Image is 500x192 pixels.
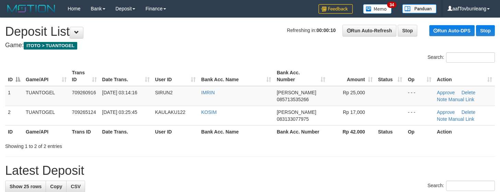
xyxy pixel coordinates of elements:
[446,181,495,191] input: Search:
[449,116,475,122] a: Manual Link
[152,125,199,138] th: User ID
[100,66,152,86] th: Date Trans.: activate to sort column ascending
[402,4,437,13] img: panduan.png
[10,184,42,189] span: Show 25 rows
[23,125,69,138] th: Game/API
[405,125,434,138] th: Op
[277,116,309,122] span: Copy 083133077975 to clipboard
[462,109,475,115] a: Delete
[428,181,495,191] label: Search:
[405,106,434,125] td: - - -
[449,97,475,102] a: Manual Link
[198,66,274,86] th: Bank Acc. Name: activate to sort column ascending
[434,66,495,86] th: Action: activate to sort column ascending
[5,66,23,86] th: ID: activate to sort column descending
[5,125,23,138] th: ID
[5,3,57,14] img: MOTION_logo.png
[343,109,365,115] span: Rp 17,000
[69,66,100,86] th: Trans ID: activate to sort column ascending
[102,109,137,115] span: [DATE] 03:25:45
[5,140,203,150] div: Showing 1 to 2 of 2 entries
[437,109,455,115] a: Approve
[342,25,396,36] a: Run Auto-Refresh
[23,106,69,125] td: TUANTOGEL
[437,97,447,102] a: Note
[69,125,100,138] th: Trans ID
[102,90,137,95] span: [DATE] 03:14:16
[363,4,392,14] img: Button%20Memo.svg
[277,97,309,102] span: Copy 085713535266 to clipboard
[328,66,375,86] th: Amount: activate to sort column ascending
[476,25,495,36] a: Stop
[437,90,455,95] a: Approve
[328,125,375,138] th: Rp 42.000
[274,125,328,138] th: Bank Acc. Number
[201,109,217,115] a: KOSIM
[434,125,495,138] th: Action
[72,90,96,95] span: 709260916
[155,109,186,115] span: KAULAKU122
[24,42,77,50] span: ITOTO > TUANTOGEL
[71,184,81,189] span: CSV
[277,109,316,115] span: [PERSON_NAME]
[23,66,69,86] th: Game/API: activate to sort column ascending
[5,164,495,178] h1: Latest Deposit
[201,90,215,95] a: IMRIN
[277,90,316,95] span: [PERSON_NAME]
[5,25,495,39] h1: Deposit List
[155,90,173,95] span: SIRUN2
[375,125,405,138] th: Status
[428,52,495,63] label: Search:
[318,4,353,14] img: Feedback.jpg
[429,25,475,36] a: Run Auto-DPS
[387,2,396,8] span: 34
[343,90,365,95] span: Rp 25,000
[287,28,336,33] span: Refreshing in:
[405,66,434,86] th: Op: activate to sort column ascending
[23,86,69,106] td: TUANTOGEL
[5,42,495,49] h4: Game:
[462,90,475,95] a: Delete
[5,106,23,125] td: 2
[375,66,405,86] th: Status: activate to sort column ascending
[274,66,328,86] th: Bank Acc. Number: activate to sort column ascending
[398,25,417,36] a: Stop
[5,86,23,106] td: 1
[72,109,96,115] span: 709265124
[50,184,62,189] span: Copy
[437,116,447,122] a: Note
[446,52,495,63] input: Search:
[152,66,199,86] th: User ID: activate to sort column ascending
[100,125,152,138] th: Date Trans.
[316,28,336,33] strong: 00:00:10
[405,86,434,106] td: - - -
[198,125,274,138] th: Bank Acc. Name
